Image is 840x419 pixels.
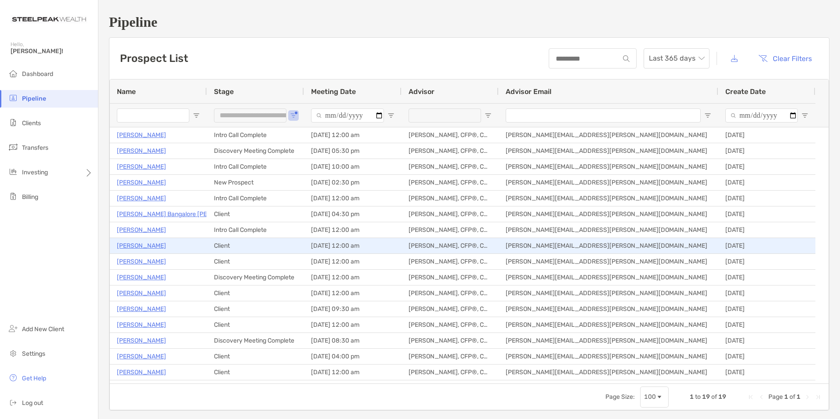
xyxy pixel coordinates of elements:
div: Discovery Meeting Complete [207,333,304,348]
span: 1 [784,393,788,401]
span: Advisor Email [506,87,551,96]
span: Log out [22,399,43,407]
a: [PERSON_NAME] [117,256,166,267]
button: Clear Filters [752,49,818,68]
p: [PERSON_NAME] [117,177,166,188]
h3: Prospect List [120,52,188,65]
p: [PERSON_NAME] [117,303,166,314]
div: Client [207,285,304,301]
div: Last Page [815,394,822,401]
div: [DATE] 12:00 am [304,270,402,285]
div: [PERSON_NAME][EMAIL_ADDRESS][PERSON_NAME][DOMAIN_NAME] [499,365,718,380]
p: [PERSON_NAME] [117,240,166,251]
img: clients icon [8,117,18,128]
span: Page [768,393,783,401]
span: to [695,393,701,401]
div: [PERSON_NAME][EMAIL_ADDRESS][PERSON_NAME][DOMAIN_NAME] [499,175,718,190]
div: [DATE] 04:00 pm [304,349,402,364]
span: of [711,393,717,401]
a: [PERSON_NAME] [117,272,166,283]
input: Name Filter Input [117,108,189,123]
span: Transfers [22,144,48,152]
a: [PERSON_NAME] [117,319,166,330]
button: Open Filter Menu [485,112,492,119]
div: [PERSON_NAME][EMAIL_ADDRESS][PERSON_NAME][DOMAIN_NAME] [499,159,718,174]
div: [DATE] 12:00 am [304,285,402,301]
div: [PERSON_NAME][EMAIL_ADDRESS][PERSON_NAME][DOMAIN_NAME] [499,238,718,253]
span: 1 [690,393,694,401]
div: [PERSON_NAME][EMAIL_ADDRESS][PERSON_NAME][DOMAIN_NAME] [499,191,718,206]
p: [PERSON_NAME] [117,288,166,299]
input: Create Date Filter Input [725,108,798,123]
span: Investing [22,169,48,176]
a: [PERSON_NAME] [117,193,166,204]
span: Billing [22,193,38,201]
div: [PERSON_NAME][EMAIL_ADDRESS][PERSON_NAME][DOMAIN_NAME] [499,317,718,332]
div: [PERSON_NAME], CFP®, CDFA® [402,349,499,364]
div: Client [207,206,304,222]
div: [PERSON_NAME], CFP®, CDFA® [402,143,499,159]
div: Intro Call Complete [207,159,304,174]
span: Dashboard [22,70,53,78]
span: 19 [718,393,726,401]
div: Previous Page [758,394,765,401]
div: [PERSON_NAME][EMAIL_ADDRESS][PERSON_NAME][DOMAIN_NAME] [499,143,718,159]
span: Last 365 days [649,49,704,68]
div: [PERSON_NAME], CFP®, CDFA® [402,333,499,348]
div: Page Size [640,386,669,408]
div: [DATE] 04:30 pm [304,206,402,222]
div: [DATE] 12:00 am [304,254,402,269]
h1: Pipeline [109,14,829,30]
div: [PERSON_NAME][EMAIL_ADDRESS][PERSON_NAME][DOMAIN_NAME] [499,349,718,364]
div: [PERSON_NAME], CFP®, CDFA® [402,285,499,301]
a: [PERSON_NAME] [117,145,166,156]
div: [DATE] 08:30 am [304,333,402,348]
div: [DATE] [718,285,815,301]
div: Client [207,238,304,253]
a: [PERSON_NAME] [117,335,166,346]
span: Meeting Date [311,87,356,96]
input: Meeting Date Filter Input [311,108,384,123]
button: Open Filter Menu [387,112,395,119]
div: [PERSON_NAME], CFP®, CDFA® [402,254,499,269]
a: [PERSON_NAME] [117,351,166,362]
span: Advisor [409,87,434,96]
div: [DATE] 12:00 am [304,317,402,332]
div: [DATE] [718,301,815,317]
div: [PERSON_NAME], CFP®, CDFA® [402,175,499,190]
div: [DATE] 02:30 pm [304,175,402,190]
a: [PERSON_NAME] [117,130,166,141]
div: [PERSON_NAME][EMAIL_ADDRESS][PERSON_NAME][DOMAIN_NAME] [499,301,718,317]
div: [DATE] 12:00 am [304,222,402,238]
div: Client [207,349,304,364]
div: [PERSON_NAME][EMAIL_ADDRESS][PERSON_NAME][DOMAIN_NAME] [499,270,718,285]
div: Intro Call Complete [207,222,304,238]
div: New Prospect [207,175,304,190]
div: [DATE] 05:30 pm [304,143,402,159]
div: [PERSON_NAME], CFP®, CDFA® [402,127,499,143]
a: [PERSON_NAME] [117,224,166,235]
div: Intro Call Complete [207,191,304,206]
div: [DATE] 12:00 am [304,238,402,253]
div: Next Page [804,394,811,401]
span: Clients [22,119,41,127]
div: [DATE] [718,159,815,174]
div: [DATE] [718,222,815,238]
div: [DATE] 12:00 am [304,365,402,380]
img: logout icon [8,397,18,408]
p: [PERSON_NAME] Bangalore [PERSON_NAME] [117,209,246,220]
div: Client [207,317,304,332]
span: Create Date [725,87,766,96]
img: pipeline icon [8,93,18,103]
a: [PERSON_NAME] [117,161,166,172]
div: [DATE] [718,175,815,190]
img: settings icon [8,348,18,358]
div: [PERSON_NAME], CFP®, CDFA® [402,206,499,222]
span: Stage [214,87,234,96]
button: Open Filter Menu [801,112,808,119]
div: Client [207,254,304,269]
div: [DATE] [718,365,815,380]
